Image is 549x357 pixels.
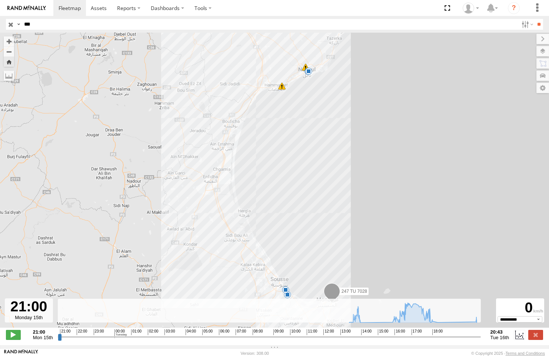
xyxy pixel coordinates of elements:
[16,19,21,30] label: Search Query
[4,57,14,67] button: Zoom Home
[508,2,520,14] i: ?
[412,329,422,335] span: 17:00
[253,329,263,335] span: 08:00
[33,329,53,335] strong: 21:00
[241,351,269,356] div: Version: 308.00
[77,329,87,335] span: 22:00
[471,351,545,356] div: © Copyright 2025 -
[4,46,14,57] button: Zoom out
[33,335,53,340] span: Mon 15th Sep 2025
[361,329,372,335] span: 14:00
[497,299,543,316] div: 0
[219,329,229,335] span: 06:00
[202,329,213,335] span: 05:00
[340,329,351,335] span: 13:00
[4,350,38,357] a: Visit our Website
[148,329,158,335] span: 02:00
[490,329,509,335] strong: 20:43
[164,329,175,335] span: 03:00
[490,335,509,340] span: Tue 16th Sep 2025
[536,83,549,93] label: Map Settings
[395,329,405,335] span: 16:00
[4,71,14,81] label: Measure
[273,329,284,335] span: 09:00
[186,329,196,335] span: 04:00
[6,330,21,340] label: Play/Stop
[519,19,535,30] label: Search Filter Options
[506,351,545,356] a: Terms and Conditions
[7,6,46,11] img: rand-logo.svg
[131,329,142,335] span: 01:00
[307,329,317,335] span: 11:00
[528,330,543,340] label: Close
[4,36,14,46] button: Zoom in
[460,3,482,14] div: Nejah Benkhalifa
[94,329,104,335] span: 23:00
[60,329,70,335] span: 21:00
[342,289,367,294] span: 247 TU 7028
[378,329,388,335] span: 15:00
[432,329,443,335] span: 18:00
[114,329,127,338] span: 00:00
[290,329,300,335] span: 10:00
[236,329,246,335] span: 07:00
[323,329,334,335] span: 12:00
